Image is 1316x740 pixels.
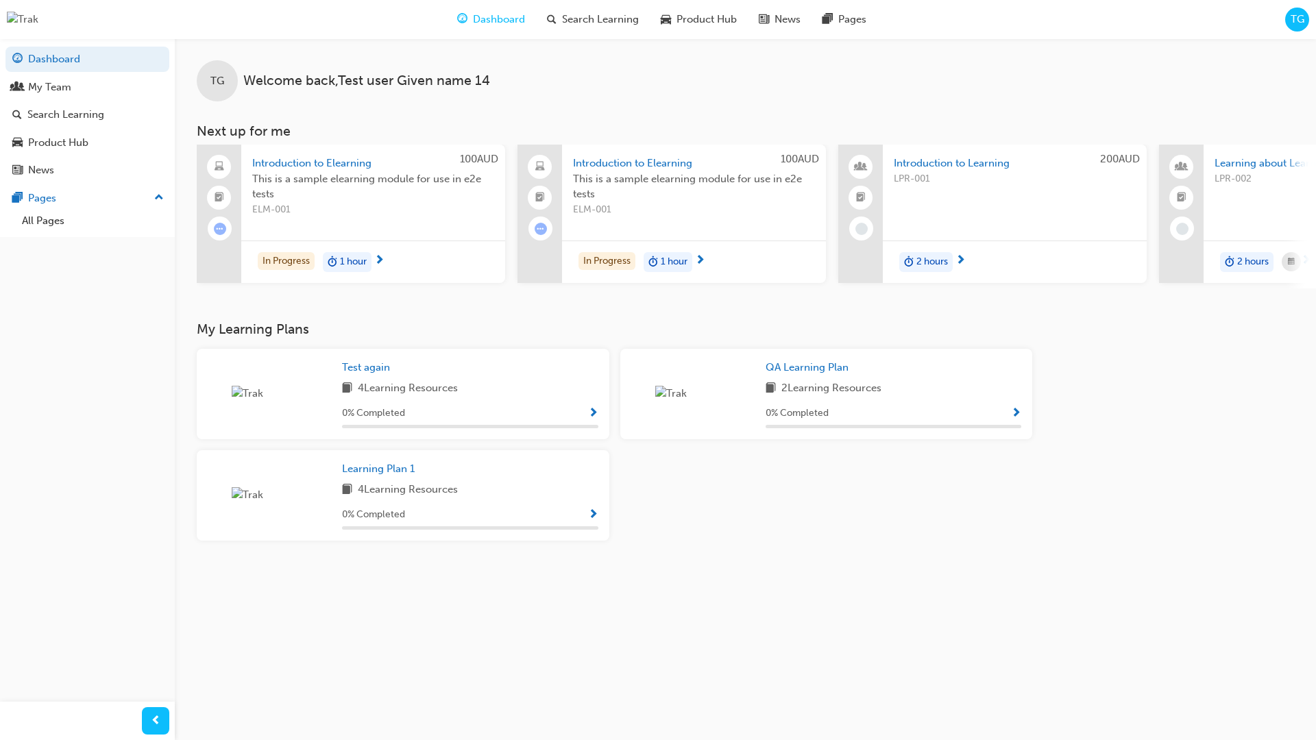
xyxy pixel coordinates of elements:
[12,193,23,205] span: pages-icon
[460,153,498,165] span: 100AUD
[342,463,415,475] span: Learning Plan 1
[243,73,490,89] span: Welcome back , Test user Given name 14
[328,254,337,271] span: duration-icon
[573,156,815,171] span: Introduction to Elearning
[856,189,866,207] span: booktick-icon
[1291,12,1304,27] span: TG
[766,361,849,373] span: QA Learning Plan
[535,189,545,207] span: booktick-icon
[5,75,169,100] a: My Team
[1177,189,1186,207] span: booktick-icon
[473,12,525,27] span: Dashboard
[588,509,598,521] span: Show Progress
[12,164,23,177] span: news-icon
[374,255,385,267] span: next-icon
[28,190,56,206] div: Pages
[1301,255,1311,267] span: next-icon
[16,210,169,232] a: All Pages
[1100,153,1140,165] span: 200AUD
[766,380,776,397] span: book-icon
[855,223,868,235] span: learningRecordVerb_NONE-icon
[457,11,467,28] span: guage-icon
[252,202,494,218] span: ELM-001
[232,386,307,402] img: Trak
[214,223,226,235] span: learningRecordVerb_ATTEMPT-icon
[1176,223,1189,235] span: learningRecordVerb_NONE-icon
[781,380,881,397] span: 2 Learning Resources
[342,482,352,499] span: book-icon
[661,254,687,270] span: 1 hour
[573,171,815,202] span: This is a sample elearning module for use in e2e tests
[5,186,169,211] button: Pages
[573,202,815,218] span: ELM-001
[695,255,705,267] span: next-icon
[342,380,352,397] span: book-icon
[197,321,1032,337] h3: My Learning Plans
[588,506,598,523] button: Show Progress
[578,252,635,271] div: In Progress
[5,130,169,156] a: Product Hub
[775,12,801,27] span: News
[342,361,390,373] span: Test again
[588,408,598,420] span: Show Progress
[838,145,1147,283] a: 200AUDIntroduction to LearningLPR-001duration-icon2 hours
[838,12,866,27] span: Pages
[175,123,1316,139] h3: Next up for me
[197,145,505,283] a: 100AUDIntroduction to ElearningThis is a sample elearning module for use in e2e testsELM-001In Pr...
[1225,254,1234,271] span: duration-icon
[7,12,38,27] img: Trak
[12,82,23,94] span: people-icon
[1011,408,1021,420] span: Show Progress
[252,171,494,202] span: This is a sample elearning module for use in e2e tests
[650,5,748,34] a: car-iconProduct Hub
[154,189,164,207] span: up-icon
[5,44,169,186] button: DashboardMy TeamSearch LearningProduct HubNews
[232,487,307,503] img: Trak
[215,189,224,207] span: booktick-icon
[856,158,866,176] span: people-icon
[252,156,494,171] span: Introduction to Elearning
[812,5,877,34] a: pages-iconPages
[342,406,405,421] span: 0 % Completed
[766,360,854,375] a: QA Learning Plan
[661,11,671,28] span: car-icon
[648,254,658,271] span: duration-icon
[766,406,829,421] span: 0 % Completed
[12,137,23,149] span: car-icon
[759,11,769,28] span: news-icon
[28,162,54,178] div: News
[535,223,547,235] span: learningRecordVerb_ATTEMPT-icon
[588,405,598,422] button: Show Progress
[340,254,367,270] span: 1 hour
[358,482,458,499] span: 4 Learning Resources
[536,5,650,34] a: search-iconSearch Learning
[342,360,395,375] a: Test again
[5,47,169,72] a: Dashboard
[27,107,104,123] div: Search Learning
[215,158,224,176] span: laptop-icon
[547,11,557,28] span: search-icon
[1237,254,1269,270] span: 2 hours
[5,158,169,183] a: News
[342,507,405,523] span: 0 % Completed
[1177,158,1186,176] span: people-icon
[1011,405,1021,422] button: Show Progress
[12,109,22,121] span: search-icon
[517,145,826,283] a: 100AUDIntroduction to ElearningThis is a sample elearning module for use in e2e testsELM-001In Pr...
[151,713,161,730] span: prev-icon
[28,79,71,95] div: My Team
[358,380,458,397] span: 4 Learning Resources
[258,252,315,271] div: In Progress
[904,254,914,271] span: duration-icon
[748,5,812,34] a: news-iconNews
[781,153,819,165] span: 100AUD
[655,386,731,402] img: Trak
[916,254,948,270] span: 2 hours
[677,12,737,27] span: Product Hub
[12,53,23,66] span: guage-icon
[955,255,966,267] span: next-icon
[210,73,224,89] span: TG
[28,135,88,151] div: Product Hub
